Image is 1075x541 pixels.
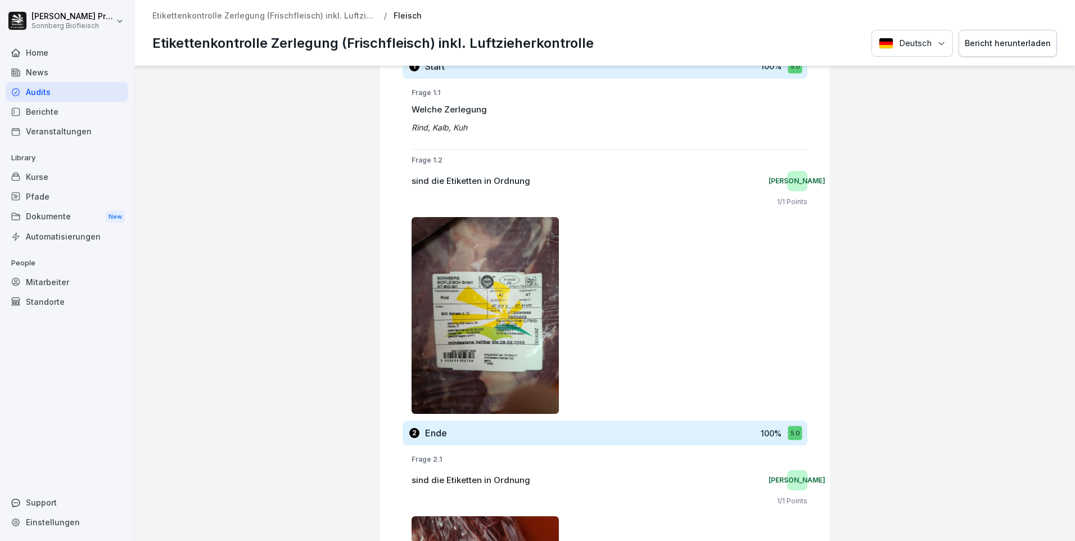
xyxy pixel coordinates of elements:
[788,59,802,73] div: 5.0
[6,62,128,82] a: News
[412,121,807,133] p: Rind, Kalb, Kuh
[6,121,128,141] a: Veranstaltungen
[879,38,893,49] img: Deutsch
[409,61,419,71] div: 1
[871,30,953,57] button: Language
[6,512,128,532] a: Einstellungen
[6,206,128,227] a: DokumenteNew
[6,493,128,512] div: Support
[106,210,125,223] div: New
[6,82,128,102] a: Audits
[6,167,128,187] a: Kurse
[384,11,387,21] p: /
[6,149,128,167] p: Library
[412,88,807,98] p: Frage 1.1
[425,60,445,73] h3: Start
[152,33,594,53] p: Etikettenkontrolle Zerlegung (Frischfleisch) inkl. Luftzieherkontrolle
[412,155,807,165] p: Frage 1.2
[425,427,447,439] h3: Ende
[761,427,782,439] p: 100 %
[6,227,128,246] a: Automatisierungen
[6,292,128,312] a: Standorte
[409,428,419,438] div: 2
[6,187,128,206] a: Pfade
[412,474,530,487] p: sind die Etiketten in Ordnung
[412,217,559,414] img: s0vzkao2zrvp5tirnqk06ivn.png
[965,37,1051,49] div: Bericht herunterladen
[31,12,114,21] p: [PERSON_NAME] Preßlauer
[152,11,377,21] a: Etikettenkontrolle Zerlegung (Frischfleisch) inkl. Luftzieherkontrolle
[394,11,422,21] p: Fleisch
[787,470,807,490] div: [PERSON_NAME]
[31,22,114,30] p: Sonnberg Biofleisch
[6,254,128,272] p: People
[959,30,1057,57] button: Bericht herunterladen
[6,102,128,121] a: Berichte
[6,272,128,292] a: Mitarbeiter
[787,171,807,191] div: [PERSON_NAME]
[777,197,807,207] p: 1 / 1 Points
[6,206,128,227] div: Dokumente
[412,103,807,116] p: Welche Zerlegung
[788,426,802,440] div: 5.0
[412,454,807,465] p: Frage 2.1
[777,496,807,506] p: 1 / 1 Points
[899,37,932,50] p: Deutsch
[412,175,530,188] p: sind die Etiketten in Ordnung
[761,60,782,72] p: 100 %
[6,43,128,62] a: Home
